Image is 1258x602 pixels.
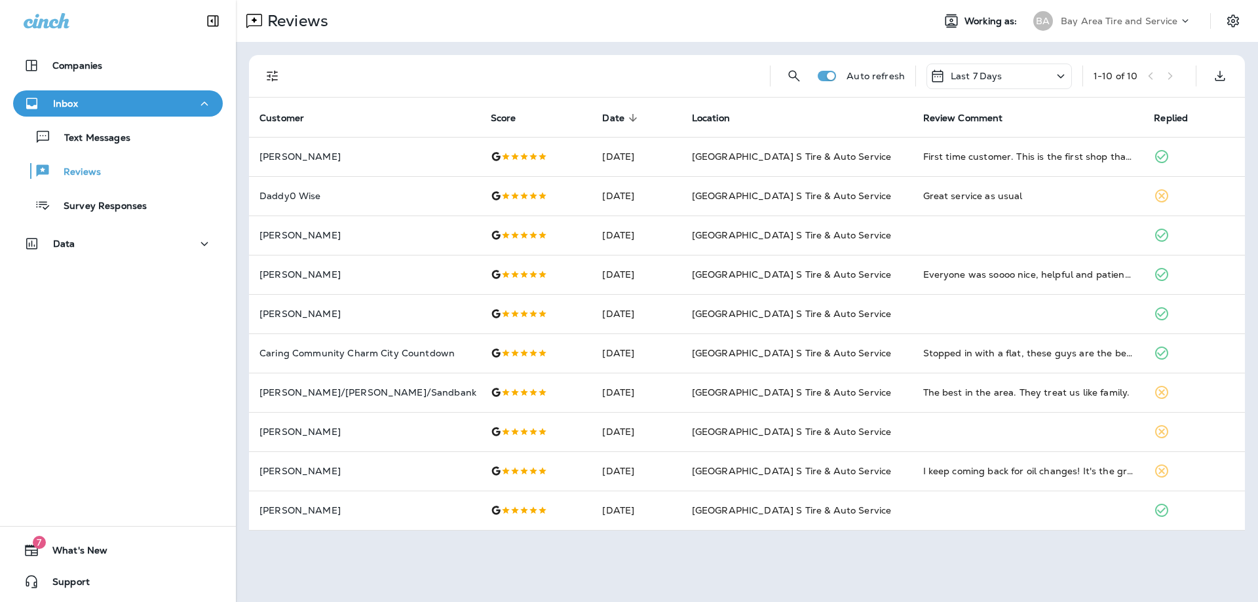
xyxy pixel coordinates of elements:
span: Date [602,113,624,124]
span: Review Comment [923,113,1003,124]
span: Support [39,576,90,592]
p: Survey Responses [50,200,147,213]
span: [GEOGRAPHIC_DATA] S Tire & Auto Service [692,308,891,320]
span: Review Comment [923,112,1020,124]
p: Last 7 Days [951,71,1002,81]
span: Working as: [964,16,1020,27]
p: Text Messages [51,132,130,145]
div: The best in the area. They treat us like family. [923,386,1134,399]
div: Great service as usual [923,189,1134,202]
td: [DATE] [592,333,681,373]
span: [GEOGRAPHIC_DATA] S Tire & Auto Service [692,347,891,359]
span: Replied [1154,113,1188,124]
p: Daddy0 Wise [259,191,470,201]
button: Reviews [13,157,223,185]
td: [DATE] [592,373,681,412]
div: First time customer. This is the first shop that didn't call me to tell me the wife's car needed ... [923,150,1134,163]
td: [DATE] [592,255,681,294]
td: [DATE] [592,216,681,255]
p: Caring Community Charm City Countdown [259,348,470,358]
span: [GEOGRAPHIC_DATA] S Tire & Auto Service [692,229,891,241]
p: Data [53,238,75,249]
button: Export as CSV [1207,63,1233,89]
div: 1 - 10 of 10 [1094,71,1137,81]
span: [GEOGRAPHIC_DATA] S Tire & Auto Service [692,504,891,516]
div: I keep coming back for oil changes! It's the great service and staff keep me coming back! [923,464,1134,478]
td: [DATE] [592,491,681,530]
button: Support [13,569,223,595]
p: Companies [52,60,102,71]
p: Reviews [50,166,101,179]
span: [GEOGRAPHIC_DATA] S Tire & Auto Service [692,386,891,398]
p: [PERSON_NAME] [259,309,470,319]
button: Search Reviews [781,63,807,89]
td: [DATE] [592,294,681,333]
div: Everyone was soooo nice, helpful and patient with me haha.. def going back and would def recommen... [923,268,1134,281]
button: 7What's New [13,537,223,563]
span: Replied [1154,112,1205,124]
td: [DATE] [592,137,681,176]
span: 7 [33,536,46,549]
span: [GEOGRAPHIC_DATA] S Tire & Auto Service [692,269,891,280]
button: Filters [259,63,286,89]
p: [PERSON_NAME] [259,426,470,437]
span: Location [692,113,730,124]
p: [PERSON_NAME] [259,269,470,280]
span: [GEOGRAPHIC_DATA] S Tire & Auto Service [692,190,891,202]
span: What's New [39,545,107,561]
p: Auto refresh [847,71,905,81]
p: [PERSON_NAME] [259,230,470,240]
span: Date [602,112,641,124]
p: [PERSON_NAME] [259,466,470,476]
span: Score [491,112,533,124]
td: [DATE] [592,176,681,216]
p: Reviews [262,11,328,31]
span: Customer [259,112,321,124]
p: [PERSON_NAME] [259,151,470,162]
button: Text Messages [13,123,223,151]
span: [GEOGRAPHIC_DATA] S Tire & Auto Service [692,465,891,477]
p: Inbox [53,98,78,109]
td: [DATE] [592,412,681,451]
span: [GEOGRAPHIC_DATA] S Tire & Auto Service [692,426,891,438]
span: Location [692,112,747,124]
span: [GEOGRAPHIC_DATA] S Tire & Auto Service [692,151,891,162]
span: Customer [259,113,304,124]
td: [DATE] [592,451,681,491]
button: Data [13,231,223,257]
button: Settings [1221,9,1245,33]
span: Score [491,113,516,124]
p: [PERSON_NAME]/[PERSON_NAME]/Sandbank [259,387,470,398]
div: BA [1033,11,1053,31]
p: Bay Area Tire and Service [1061,16,1178,26]
button: Collapse Sidebar [195,8,231,34]
button: Inbox [13,90,223,117]
div: Stopped in with a flat, these guys are the best! Hd me out in no time at all, very professional, ... [923,347,1134,360]
button: Survey Responses [13,191,223,219]
p: [PERSON_NAME] [259,505,470,516]
button: Companies [13,52,223,79]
